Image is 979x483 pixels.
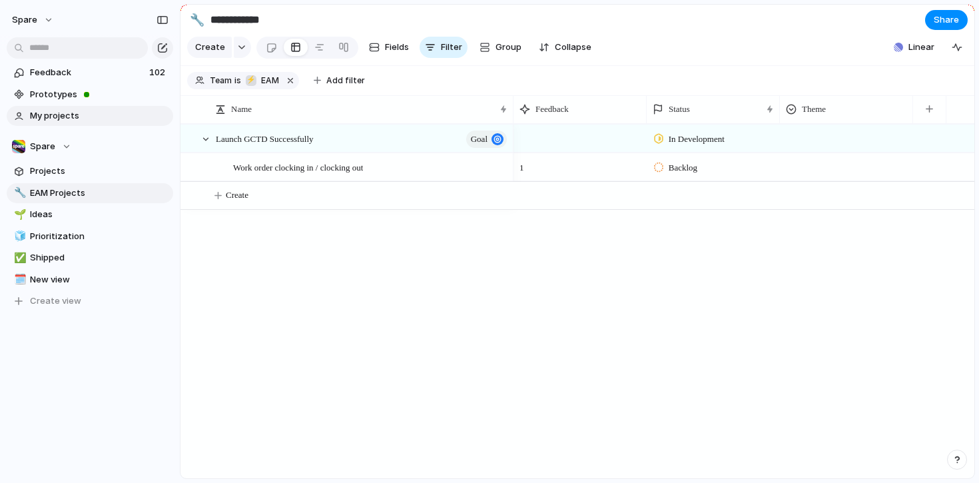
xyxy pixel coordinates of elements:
[420,37,468,58] button: Filter
[30,88,168,101] span: Prototypes
[261,75,279,87] span: EAM
[7,227,173,246] a: 🧊Prioritization
[473,37,528,58] button: Group
[7,183,173,203] a: 🔧EAM Projects
[232,73,244,88] button: is
[195,41,225,54] span: Create
[466,131,507,148] button: goal
[441,41,462,54] span: Filter
[669,161,697,175] span: Backlog
[7,85,173,105] a: Prototypes
[186,9,208,31] button: 🔧
[555,41,591,54] span: Collapse
[514,154,529,175] span: 1
[30,251,168,264] span: Shipped
[30,140,55,153] span: Spare
[7,137,173,157] button: Spare
[30,66,145,79] span: Feedback
[306,71,373,90] button: Add filter
[149,66,168,79] span: 102
[233,159,363,175] span: Work order clocking in / clocking out
[533,37,597,58] button: Collapse
[12,208,25,221] button: 🌱
[30,273,168,286] span: New view
[30,187,168,200] span: EAM Projects
[14,229,23,244] div: 🧊
[226,189,248,202] span: Create
[246,75,256,86] div: ⚡
[7,291,173,311] button: Create view
[326,75,365,87] span: Add filter
[234,75,241,87] span: is
[210,75,232,87] span: Team
[669,133,725,146] span: In Development
[12,187,25,200] button: 🔧
[925,10,968,30] button: Share
[7,248,173,268] a: ✅Shipped
[14,185,23,201] div: 🔧
[12,251,25,264] button: ✅
[535,103,569,116] span: Feedback
[12,230,25,243] button: 🧊
[802,103,826,116] span: Theme
[6,9,61,31] button: Spare
[242,73,282,88] button: ⚡EAM
[364,37,414,58] button: Fields
[12,13,37,27] span: Spare
[908,41,934,54] span: Linear
[14,250,23,266] div: ✅
[30,165,168,178] span: Projects
[471,130,488,149] span: goal
[187,37,232,58] button: Create
[7,63,173,83] a: Feedback102
[12,273,25,286] button: 🗓️
[7,161,173,181] a: Projects
[495,41,521,54] span: Group
[14,207,23,223] div: 🌱
[30,109,168,123] span: My projects
[30,208,168,221] span: Ideas
[190,11,204,29] div: 🔧
[385,41,409,54] span: Fields
[216,131,314,146] span: Launch GCTD Successfully
[934,13,959,27] span: Share
[30,230,168,243] span: Prioritization
[7,270,173,290] a: 🗓️New view
[7,205,173,225] a: 🌱Ideas
[888,37,940,57] button: Linear
[231,103,252,116] span: Name
[7,106,173,126] a: My projects
[669,103,690,116] span: Status
[14,272,23,287] div: 🗓️
[30,294,81,308] span: Create view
